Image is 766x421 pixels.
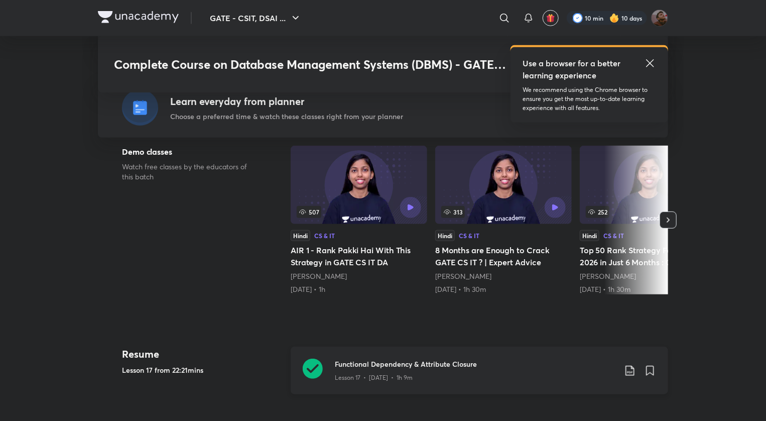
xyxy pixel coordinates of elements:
img: Company Logo [98,11,179,23]
div: Sweta Kumari [291,271,427,281]
h5: AIR 1 - Rank Pakki Hai With This Strategy in GATE CS IT DA [291,244,427,268]
div: Sweta Kumari [580,271,716,281]
button: avatar [543,10,559,26]
h3: Complete Course on Database Management Systems (DBMS) - GATE 2025/26 [114,57,507,72]
div: Hindi [435,230,455,241]
div: CS & IT [459,233,479,239]
img: avatar [546,14,555,23]
div: CS & IT [314,233,335,239]
img: check rounded [573,13,583,23]
a: 252HindiCS & ITTop 50 Rank Strategy For GATE 2026 in Just 6 Months : CS IT[PERSON_NAME][DATE] • 1... [580,146,716,294]
div: 10th May • 1h 30m [435,284,572,294]
h4: Learn everyday from planner [170,94,403,109]
h5: Demo classes [122,146,259,158]
div: Hindi [580,230,599,241]
h5: Use a browser for a better learning experience [523,57,622,81]
h5: Top 50 Rank Strategy For GATE 2026 in Just 6 Months : CS IT [580,244,716,268]
h5: Lesson 17 from 22:21mins [122,365,283,375]
p: Watch free classes by the educators of this batch [122,162,259,182]
p: We recommend using the Chrome browser to ensure you get the most up-to-date learning experience w... [523,85,656,113]
div: Sweta Kumari [435,271,572,281]
a: AIR 1 - Rank Pakki Hai With This Strategy in GATE CS IT DA [291,146,427,294]
a: [PERSON_NAME] [580,271,636,281]
div: Hindi [291,230,310,241]
h3: Functional Dependency & Attribute Closure [335,359,616,369]
span: 507 [297,206,321,218]
a: 8 Months are Enough to Crack GATE CS IT ? | Expert Advice [435,146,572,294]
h5: 8 Months are Enough to Crack GATE CS IT ? | Expert Advice [435,244,572,268]
a: Company Logo [98,11,179,26]
h4: Resume [122,347,283,362]
img: streak [609,13,619,23]
span: 252 [586,206,609,218]
a: 507HindiCS & ITAIR 1 - Rank Pakki Hai With This Strategy in GATE CS IT DA[PERSON_NAME][DATE] • 1h [291,146,427,294]
a: 313HindiCS & IT8 Months are Enough to Crack GATE CS IT ? | Expert Advice[PERSON_NAME][DATE] • 1h 30m [435,146,572,294]
div: CS & IT [603,233,624,239]
a: Functional Dependency & Attribute ClosureLesson 17 • [DATE] • 1h 9m [291,347,668,406]
span: 313 [441,206,465,218]
a: [PERSON_NAME] [435,271,491,281]
button: GATE - CSIT, DSAI ... [204,8,308,28]
a: Top 50 Rank Strategy For GATE 2026 in Just 6 Months : CS IT [580,146,716,294]
a: [PERSON_NAME] [291,271,347,281]
div: 7th Mar • 1h [291,284,427,294]
div: 17th Jul • 1h 30m [580,284,716,294]
p: Lesson 17 • [DATE] • 1h 9m [335,373,413,382]
img: Suryansh Singh [651,10,668,27]
p: Choose a preferred time & watch these classes right from your planner [170,111,403,122]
